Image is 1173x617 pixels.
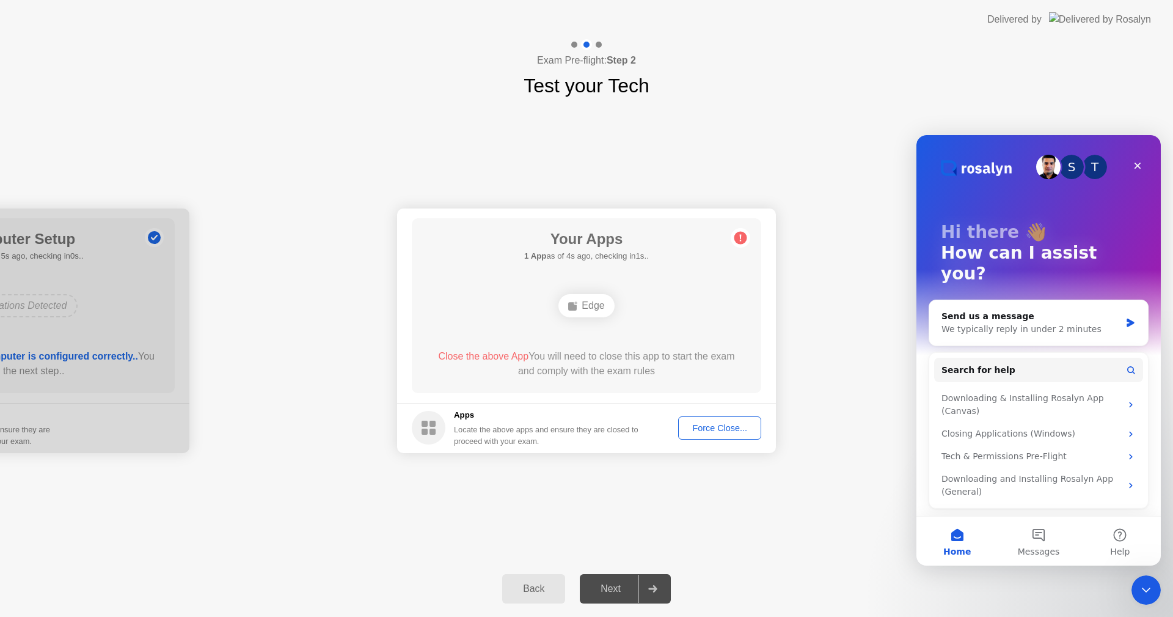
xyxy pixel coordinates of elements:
div: Next [583,583,638,594]
b: Step 2 [607,55,636,65]
div: Delivered by [987,12,1042,27]
h1: Your Apps [524,228,649,250]
h1: Test your Tech [524,71,649,100]
div: You will need to close this app to start the exam and comply with the exam rules [429,349,744,379]
b: 1 App [524,251,546,260]
button: Force Close... [678,416,761,440]
iframe: Intercom live chat [916,135,1161,566]
h5: as of 4s ago, checking in1s.. [524,250,649,262]
iframe: Intercom live chat [1131,575,1161,605]
button: Next [580,574,671,604]
button: Back [502,574,565,604]
div: Force Close... [682,423,757,433]
div: Back [506,583,561,594]
div: Edge [558,294,614,317]
h4: Exam Pre-flight: [537,53,636,68]
span: Close the above App [438,351,528,361]
h5: Apps [454,409,639,421]
img: Delivered by Rosalyn [1049,12,1151,26]
div: Locate the above apps and ensure they are closed to proceed with your exam. [454,424,639,447]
